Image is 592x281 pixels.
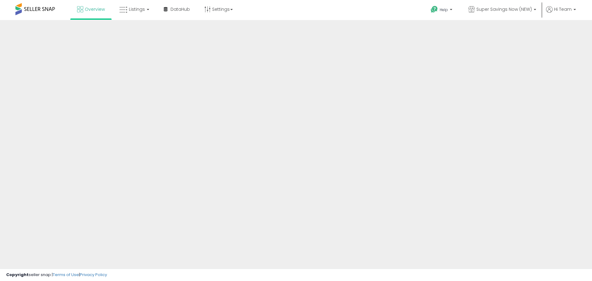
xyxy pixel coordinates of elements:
[53,272,79,278] a: Terms of Use
[430,6,438,13] i: Get Help
[546,6,576,20] a: Hi Team
[6,272,29,278] strong: Copyright
[129,6,145,12] span: Listings
[80,272,107,278] a: Privacy Policy
[426,1,458,20] a: Help
[85,6,105,12] span: Overview
[554,6,572,12] span: Hi Team
[476,6,532,12] span: Super Savings Now (NEW)
[440,7,448,12] span: Help
[171,6,190,12] span: DataHub
[6,272,107,278] div: seller snap | |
